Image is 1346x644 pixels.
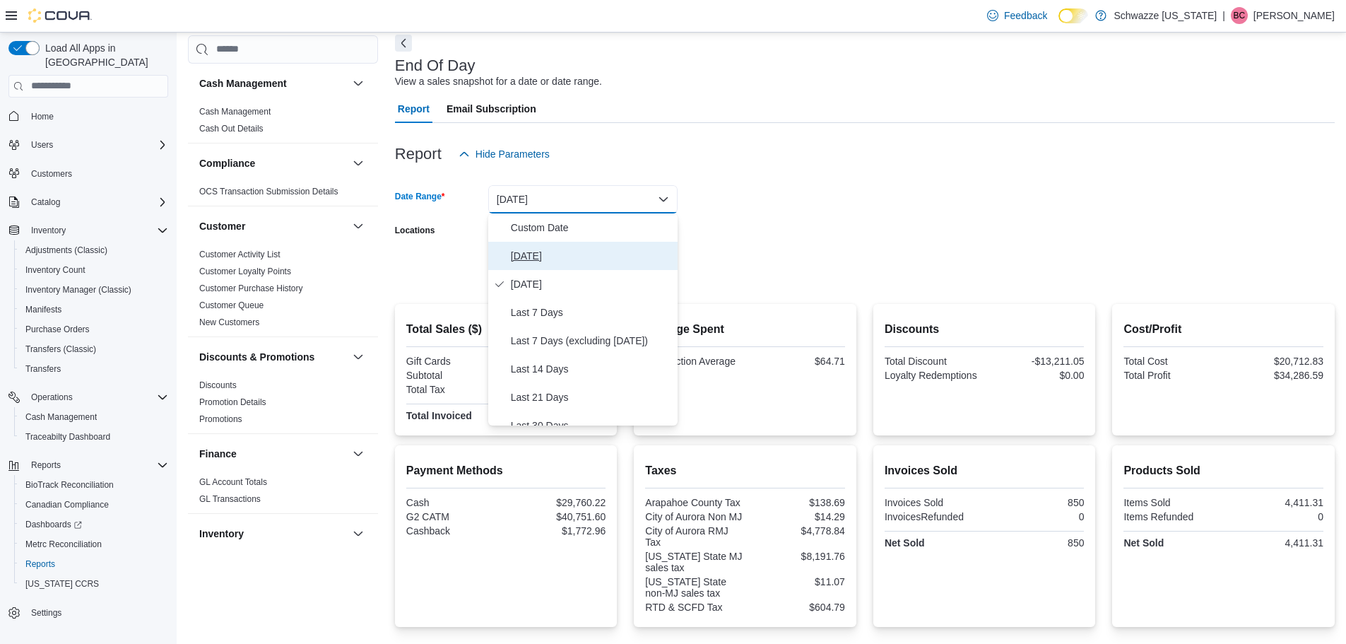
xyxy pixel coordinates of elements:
[1227,537,1323,549] div: 4,411.31
[3,163,174,184] button: Customers
[25,194,168,211] span: Catalog
[25,194,66,211] button: Catalog
[199,187,338,197] a: OCS Transaction Submission Details
[199,300,264,311] span: Customer Queue
[1227,370,1323,381] div: $34,286.59
[25,222,71,239] button: Inventory
[14,515,174,534] a: Dashboards
[645,321,845,338] h2: Average Spent
[199,477,267,487] a: GL Account Totals
[199,380,237,390] a: Discounts
[20,496,114,513] a: Canadian Compliance
[14,240,174,260] button: Adjustments (Classic)
[1234,7,1246,24] span: BC
[20,536,107,553] a: Metrc Reconciliation
[645,551,742,573] div: [US_STATE] State MJ sales tax
[20,516,88,533] a: Dashboards
[199,123,264,134] span: Cash Out Details
[645,462,845,479] h2: Taxes
[1123,370,1220,381] div: Total Profit
[199,266,291,277] span: Customer Loyalty Points
[199,397,266,408] span: Promotion Details
[14,495,174,515] button: Canadian Compliance
[25,578,99,590] span: [US_STATE] CCRS
[188,474,378,513] div: Finance
[748,356,845,367] div: $64.71
[395,57,476,74] h3: End Of Day
[1123,497,1220,508] div: Items Sold
[1222,7,1225,24] p: |
[3,455,174,475] button: Reports
[748,576,845,587] div: $11.07
[885,511,981,522] div: InvoicesRefunded
[188,246,378,336] div: Customer
[885,537,925,549] strong: Net Sold
[31,139,53,151] span: Users
[3,387,174,407] button: Operations
[3,106,174,127] button: Home
[199,249,281,260] span: Customer Activity List
[14,407,174,427] button: Cash Management
[14,359,174,379] button: Transfers
[406,321,606,338] h2: Total Sales ($)
[20,516,168,533] span: Dashboards
[199,494,261,504] a: GL Transactions
[447,95,536,123] span: Email Subscription
[20,428,168,445] span: Traceabilty Dashboard
[25,165,168,182] span: Customers
[20,575,105,592] a: [US_STATE] CCRS
[20,301,67,318] a: Manifests
[31,607,61,619] span: Settings
[199,527,347,541] button: Inventory
[31,111,54,122] span: Home
[511,417,672,434] span: Last 30 Days
[199,397,266,407] a: Promotion Details
[188,377,378,433] div: Discounts & Promotions
[199,156,255,170] h3: Compliance
[20,476,119,493] a: BioTrack Reconciliation
[1253,7,1335,24] p: [PERSON_NAME]
[3,192,174,212] button: Catalog
[1058,23,1059,24] span: Dark Mode
[885,462,1085,479] h2: Invoices Sold
[20,321,168,338] span: Purchase Orders
[199,350,347,364] button: Discounts & Promotions
[28,8,92,23] img: Cova
[20,536,168,553] span: Metrc Reconciliation
[645,525,742,548] div: City of Aurora RMJ Tax
[199,414,242,424] a: Promotions
[1004,8,1047,23] span: Feedback
[25,222,168,239] span: Inventory
[199,76,287,90] h3: Cash Management
[25,457,66,474] button: Reports
[1227,511,1323,522] div: 0
[511,276,672,293] span: [DATE]
[748,551,845,562] div: $8,191.76
[511,361,672,377] span: Last 14 Days
[199,156,347,170] button: Compliance
[645,511,742,522] div: City of Aurora Non MJ
[25,431,110,443] span: Traceabilty Dashboard
[645,497,742,508] div: Arapahoe County Tax
[981,1,1053,30] a: Feedback
[20,556,61,573] a: Reports
[25,539,102,550] span: Metrc Reconciliation
[20,341,102,358] a: Transfers (Classic)
[645,576,742,599] div: [US_STATE] State non-MJ sales tax
[406,525,503,537] div: Cashback
[199,107,271,117] a: Cash Management
[199,283,303,294] span: Customer Purchase History
[14,339,174,359] button: Transfers (Classic)
[987,497,1084,508] div: 850
[20,496,168,513] span: Canadian Compliance
[1231,7,1248,24] div: Brennan Croy
[3,602,174,623] button: Settings
[20,242,168,259] span: Adjustments (Classic)
[511,219,672,236] span: Custom Date
[398,95,430,123] span: Report
[20,262,91,279] a: Inventory Count
[20,242,113,259] a: Adjustments (Classic)
[3,135,174,155] button: Users
[25,519,82,530] span: Dashboards
[14,260,174,280] button: Inventory Count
